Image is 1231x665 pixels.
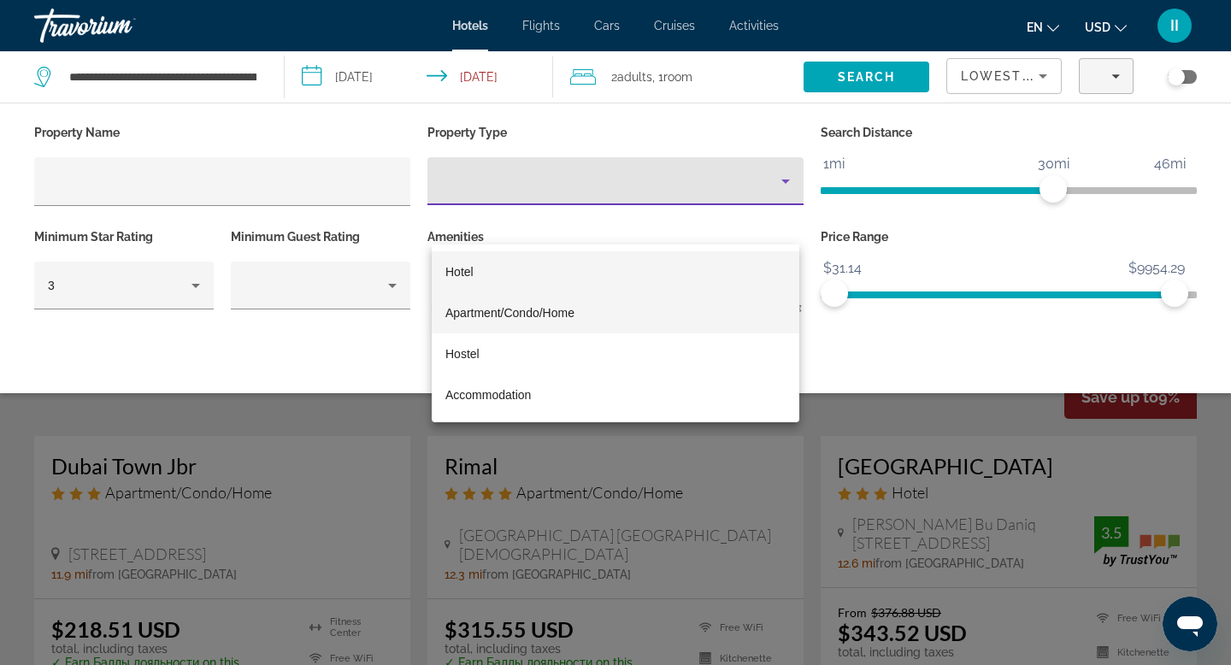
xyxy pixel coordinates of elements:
[445,388,531,402] span: Accommodation
[432,244,799,422] div: Property type
[1163,597,1217,651] iframe: Кнопка запуска окна обмена сообщениями
[445,306,574,320] span: Apartment/Condo/Home
[445,347,480,361] span: Hostel
[445,265,474,279] span: Hotel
